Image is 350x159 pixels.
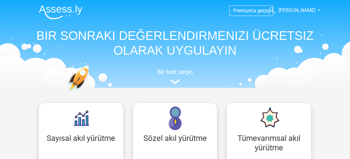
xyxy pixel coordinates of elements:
[34,28,316,58] h1: BIR SONRAKI DEĞERLENDIRMENIZI ÜCRETSIZ OLARAK UYGULAYIN
[34,68,316,84] a: Bir test seçin
[68,65,113,121] img: egzersiz
[233,8,269,14] span: Premium'a geçin
[39,5,82,19] img: Değerlendirerek
[279,7,315,13] span: [PERSON_NAME]
[34,68,316,76] h5: Bir test seçin
[230,6,273,15] a: Premium'a geçin
[266,7,316,14] a: [PERSON_NAME]
[170,79,180,84] img: değerlendirme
